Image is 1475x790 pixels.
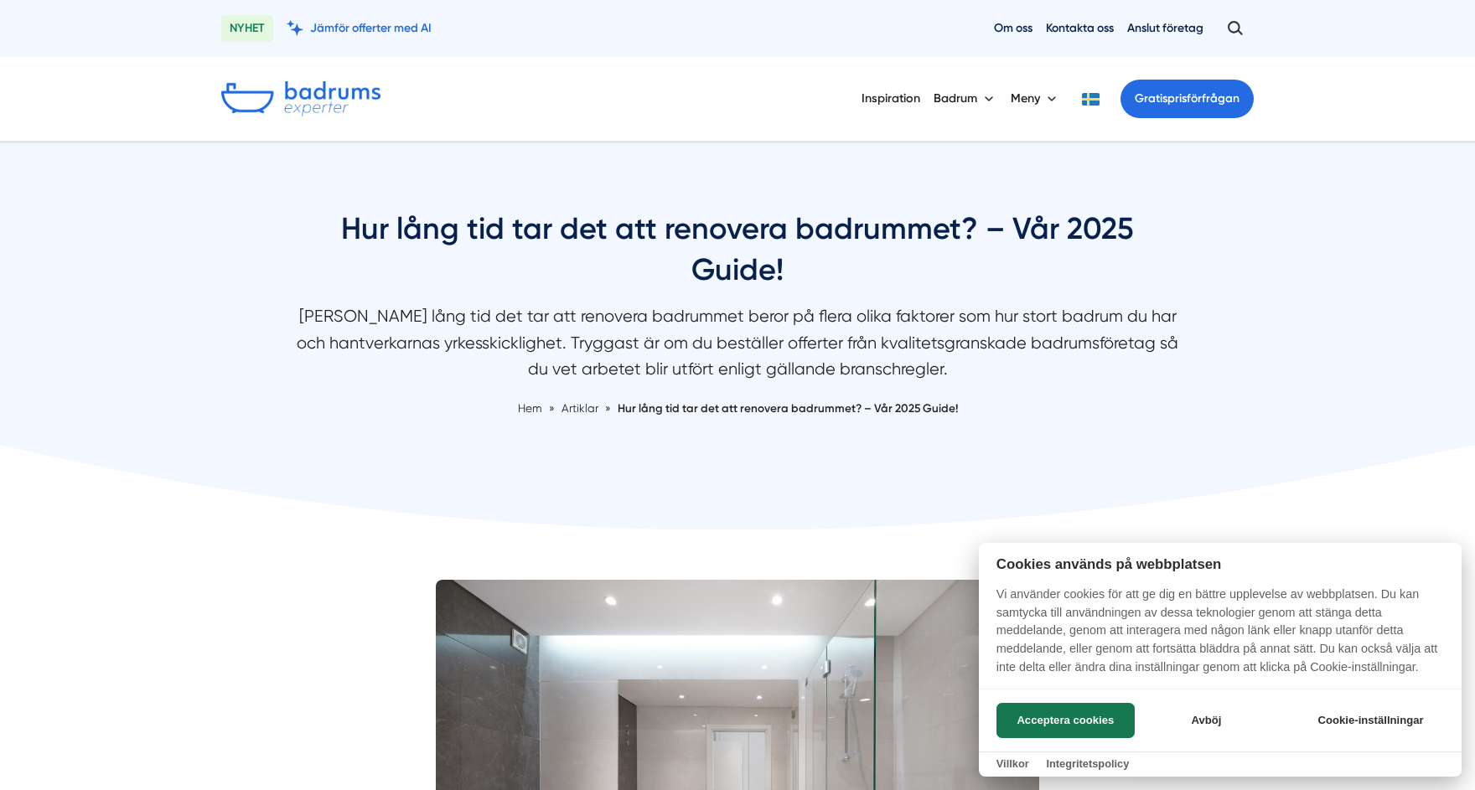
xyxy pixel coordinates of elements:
a: Integritetspolicy [1046,757,1129,770]
button: Cookie-inställningar [1297,703,1444,738]
a: Villkor [996,757,1029,770]
button: Avböj [1140,703,1273,738]
h2: Cookies används på webbplatsen [979,556,1462,572]
p: Vi använder cookies för att ge dig en bättre upplevelse av webbplatsen. Du kan samtycka till anvä... [979,586,1462,688]
button: Acceptera cookies [996,703,1135,738]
